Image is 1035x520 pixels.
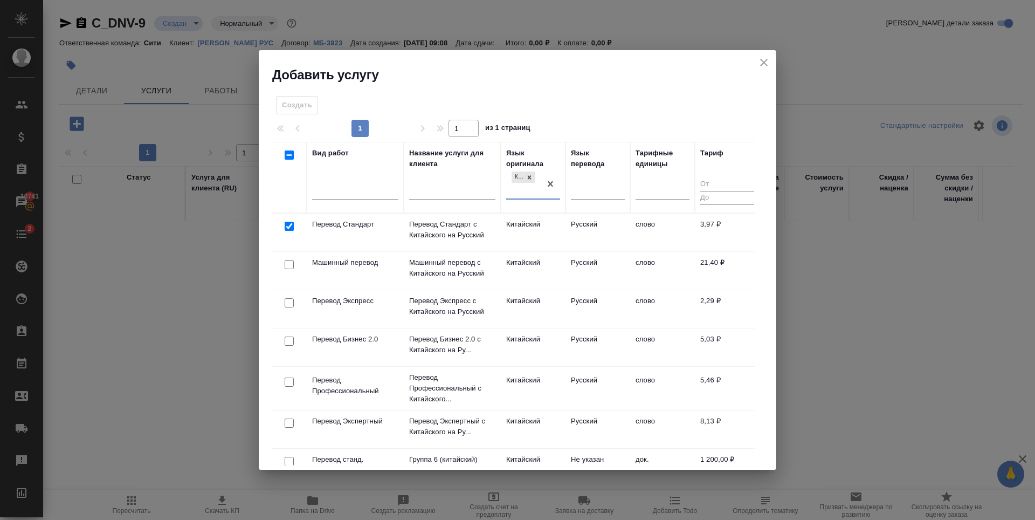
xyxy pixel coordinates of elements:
[512,172,523,183] div: Китайский
[312,257,398,268] p: Машинный перевод
[695,449,760,487] td: 1 200,00 ₽
[571,148,625,169] div: Язык перевода
[501,449,565,487] td: Китайский
[565,449,630,487] td: Не указан
[565,290,630,328] td: Русский
[501,329,565,366] td: Китайский
[630,449,695,487] td: док.
[630,370,695,407] td: слово
[409,372,495,405] p: Перевод Профессиональный с Китайского...
[312,454,398,476] p: Перевод станд. несрочный
[409,334,495,355] p: Перевод Бизнес 2.0 с Китайского на Ру...
[312,375,398,396] p: Перевод Профессиональный
[501,410,565,448] td: Китайский
[630,214,695,251] td: слово
[700,178,754,191] input: От
[312,148,349,159] div: Вид работ
[565,214,630,251] td: Русский
[695,290,760,328] td: 2,29 ₽
[695,410,760,448] td: 8,13 ₽
[501,290,565,328] td: Китайский
[695,214,760,251] td: 3,97 ₽
[409,416,495,437] p: Перевод Экспертный с Китайского на Ру...
[630,252,695,290] td: слово
[312,416,398,427] p: Перевод Экспертный
[272,66,776,84] h2: Добавить услугу
[630,410,695,448] td: слово
[630,290,695,328] td: слово
[409,296,495,317] p: Перевод Экспресс с Китайского на Русский
[565,410,630,448] td: Русский
[501,370,565,407] td: Китайский
[630,329,695,366] td: слово
[409,219,495,241] p: Перевод Стандарт с Китайского на Русский
[695,370,760,407] td: 5,46 ₽
[695,329,760,366] td: 5,03 ₽
[312,334,398,345] p: Перевод Бизнес 2.0
[312,219,398,230] p: Перевод Стандарт
[485,121,530,137] span: из 1 страниц
[409,257,495,279] p: Машинный перевод с Китайского на Русский
[700,148,723,159] div: Тариф
[636,148,689,169] div: Тарифные единицы
[506,148,560,169] div: Язык оригинала
[695,252,760,290] td: 21,40 ₽
[501,252,565,290] td: Китайский
[501,214,565,251] td: Китайский
[312,296,398,306] p: Перевод Экспресс
[756,54,772,71] button: close
[409,148,495,169] div: Название услуги для клиента
[700,191,754,205] input: До
[565,370,630,407] td: Русский
[565,252,630,290] td: Русский
[409,454,495,476] p: Группа 6 (китайский) (японский) (коре...
[510,170,536,184] div: Китайский
[565,329,630,366] td: Русский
